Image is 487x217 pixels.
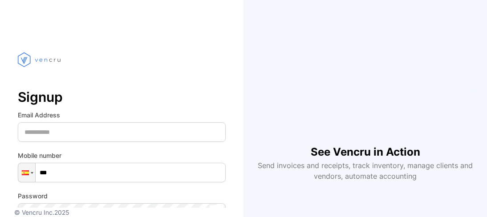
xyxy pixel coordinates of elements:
[18,163,35,182] div: Spain: + 34
[311,130,420,160] h1: See Vencru in Action
[243,160,487,181] p: Send invoices and receipts, track inventory, manage clients and vendors, automate accounting
[18,86,226,108] p: Signup
[18,110,226,120] label: Email Address
[18,191,226,201] label: Password
[18,151,226,160] label: Mobile number
[18,36,62,84] img: vencru logo
[268,36,463,130] iframe: YouTube video player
